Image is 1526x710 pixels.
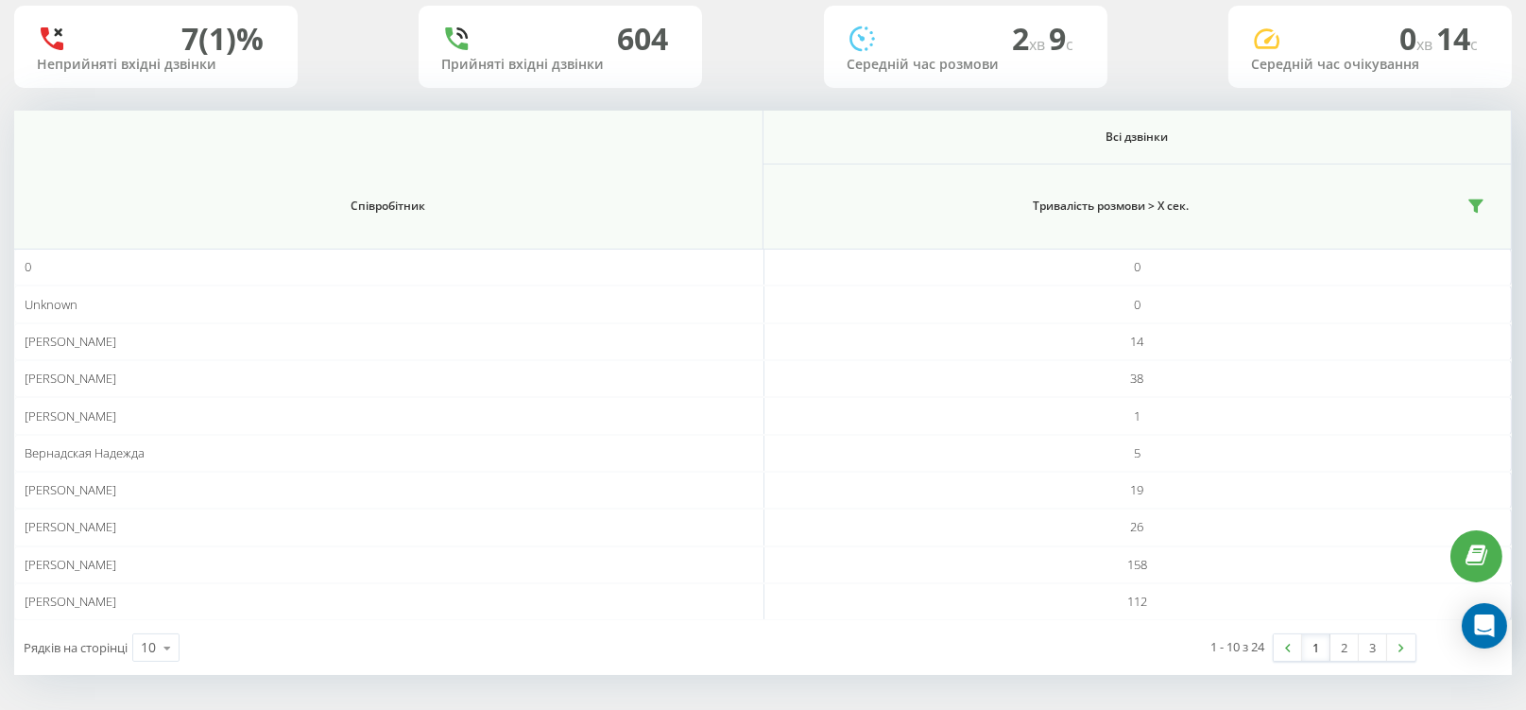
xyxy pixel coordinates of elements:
[1462,603,1507,649] div: Open Intercom Messenger
[1134,444,1140,461] span: 5
[37,57,275,73] div: Неприйняті вхідні дзвінки
[1134,407,1140,424] span: 1
[141,638,156,657] div: 10
[1127,593,1147,610] span: 112
[25,407,116,424] span: [PERSON_NAME]
[1210,637,1264,656] div: 1 - 10 з 24
[1130,333,1143,350] span: 14
[1012,18,1049,59] span: 2
[25,258,31,275] span: 0
[1066,34,1073,55] span: c
[25,444,145,461] span: Вернадская Надежда
[1302,634,1330,661] a: 1
[60,199,716,214] span: Співробітник
[1436,18,1478,59] span: 14
[1399,18,1436,59] span: 0
[1330,634,1359,661] a: 2
[1049,18,1073,59] span: 9
[1470,34,1478,55] span: c
[25,518,116,535] span: [PERSON_NAME]
[1134,258,1140,275] span: 0
[1127,556,1147,573] span: 158
[1416,34,1436,55] span: хв
[25,333,116,350] span: [PERSON_NAME]
[1251,57,1489,73] div: Середній час очікування
[1029,34,1049,55] span: хв
[1359,634,1387,661] a: 3
[24,639,128,656] span: Рядків на сторінці
[25,481,116,498] span: [PERSON_NAME]
[617,21,668,57] div: 604
[1134,296,1140,313] span: 0
[25,296,77,313] span: Unknown
[25,556,116,573] span: [PERSON_NAME]
[1130,481,1143,498] span: 19
[809,130,1465,145] span: Всі дзвінки
[1130,518,1143,535] span: 26
[25,593,116,610] span: [PERSON_NAME]
[847,57,1085,73] div: Середній час розмови
[783,199,1439,214] span: Тривалість розмови > Х сек.
[25,370,116,387] span: [PERSON_NAME]
[441,57,679,73] div: Прийняті вхідні дзвінки
[181,21,264,57] div: 7 (1)%
[1130,370,1143,387] span: 38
